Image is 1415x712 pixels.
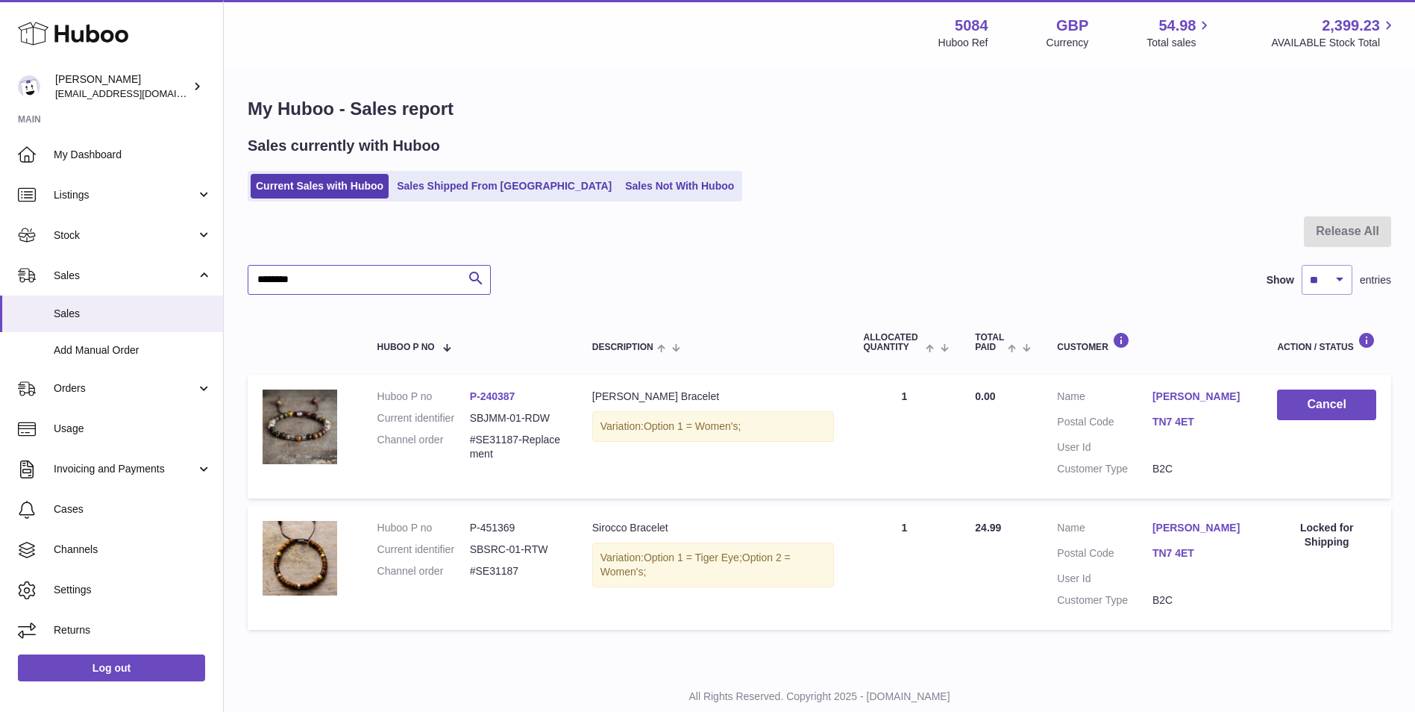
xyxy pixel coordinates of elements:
[470,433,562,461] dd: #SE31187-Replacement
[849,506,961,630] td: 1
[975,522,1001,534] span: 24.99
[248,136,440,156] h2: Sales currently with Huboo
[54,188,196,202] span: Listings
[1057,462,1152,476] dt: Customer Type
[1057,572,1152,586] dt: User Id
[377,521,470,535] dt: Huboo P no
[1277,332,1376,352] div: Action / Status
[1158,16,1196,36] span: 54.98
[470,411,562,425] dd: SBJMM-01-RDW
[975,390,995,402] span: 0.00
[54,543,212,557] span: Channels
[54,502,212,516] span: Cases
[54,583,212,597] span: Settings
[377,564,470,578] dt: Channel order
[1277,390,1376,420] button: Cancel
[54,381,196,396] span: Orders
[938,36,988,50] div: Huboo Ref
[470,521,562,535] dd: P-451369
[248,97,1391,121] h1: My Huboo - Sales report
[592,521,834,535] div: Sirocco Bracelet
[377,411,470,425] dt: Current identifier
[377,543,470,557] dt: Current identifier
[54,228,196,243] span: Stock
[236,690,1403,704] p: All Rights Reserved. Copyright 2025 - [DOMAIN_NAME]
[620,174,739,199] a: Sales Not With Huboo
[1146,36,1213,50] span: Total sales
[1152,462,1248,476] dd: B2C
[592,390,834,404] div: [PERSON_NAME] Bracelet
[1152,593,1248,608] dd: B2C
[18,75,40,98] img: internalAdmin-5084@internal.huboo.com
[1057,440,1152,455] dt: User Id
[1271,36,1397,50] span: AVAILABLE Stock Total
[1057,390,1152,407] dt: Name
[1152,415,1248,429] a: TN7 4ET
[251,174,389,199] a: Current Sales with Huboo
[1322,16,1380,36] span: 2,399.23
[1146,16,1213,50] a: 54.98 Total sales
[54,343,212,357] span: Add Manual Order
[470,564,562,578] dd: #SE31187
[54,623,212,637] span: Returns
[392,174,617,199] a: Sales Shipped From [GEOGRAPHIC_DATA]
[1047,36,1089,50] div: Currency
[54,148,212,162] span: My Dashboard
[592,543,834,587] div: Variation:
[1057,546,1152,564] dt: Postal Code
[54,269,196,283] span: Sales
[54,462,196,476] span: Invoicing and Payments
[55,72,189,101] div: [PERSON_NAME]
[1152,521,1248,535] a: [PERSON_NAME]
[1360,273,1391,287] span: entries
[1057,332,1247,352] div: Customer
[55,87,219,99] span: [EMAIL_ADDRESS][DOMAIN_NAME]
[592,343,653,352] span: Description
[975,333,1004,352] span: Total paid
[470,543,562,557] dd: SBSRC-01-RTW
[54,422,212,436] span: Usage
[1271,16,1397,50] a: 2,399.23 AVAILABLE Stock Total
[600,552,791,578] span: Option 2 = Women's;
[377,343,435,352] span: Huboo P no
[1152,546,1248,560] a: TN7 4ET
[864,333,922,352] span: ALLOCATED Quantity
[1057,415,1152,433] dt: Postal Code
[849,375,961,499] td: 1
[18,655,205,681] a: Log out
[263,521,337,596] img: Couples-Bracelet-Tiger-Eye-Imperial-Jaspers-Cord-Braided-Handmade-Friendship-Bracelets-Male-Beads...
[470,390,515,402] a: P-240387
[592,411,834,442] div: Variation:
[1057,593,1152,608] dt: Customer Type
[1056,16,1088,36] strong: GBP
[54,307,212,321] span: Sales
[1267,273,1294,287] label: Show
[377,390,470,404] dt: Huboo P no
[1277,521,1376,549] div: Locked for Shipping
[1152,390,1248,404] a: [PERSON_NAME]
[1057,521,1152,539] dt: Name
[263,390,337,464] img: product-image-1459123386.jpg
[955,16,988,36] strong: 5084
[644,420,741,432] span: Option 1 = Women's;
[644,552,742,563] span: Option 1 = Tiger Eye;
[377,433,470,461] dt: Channel order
